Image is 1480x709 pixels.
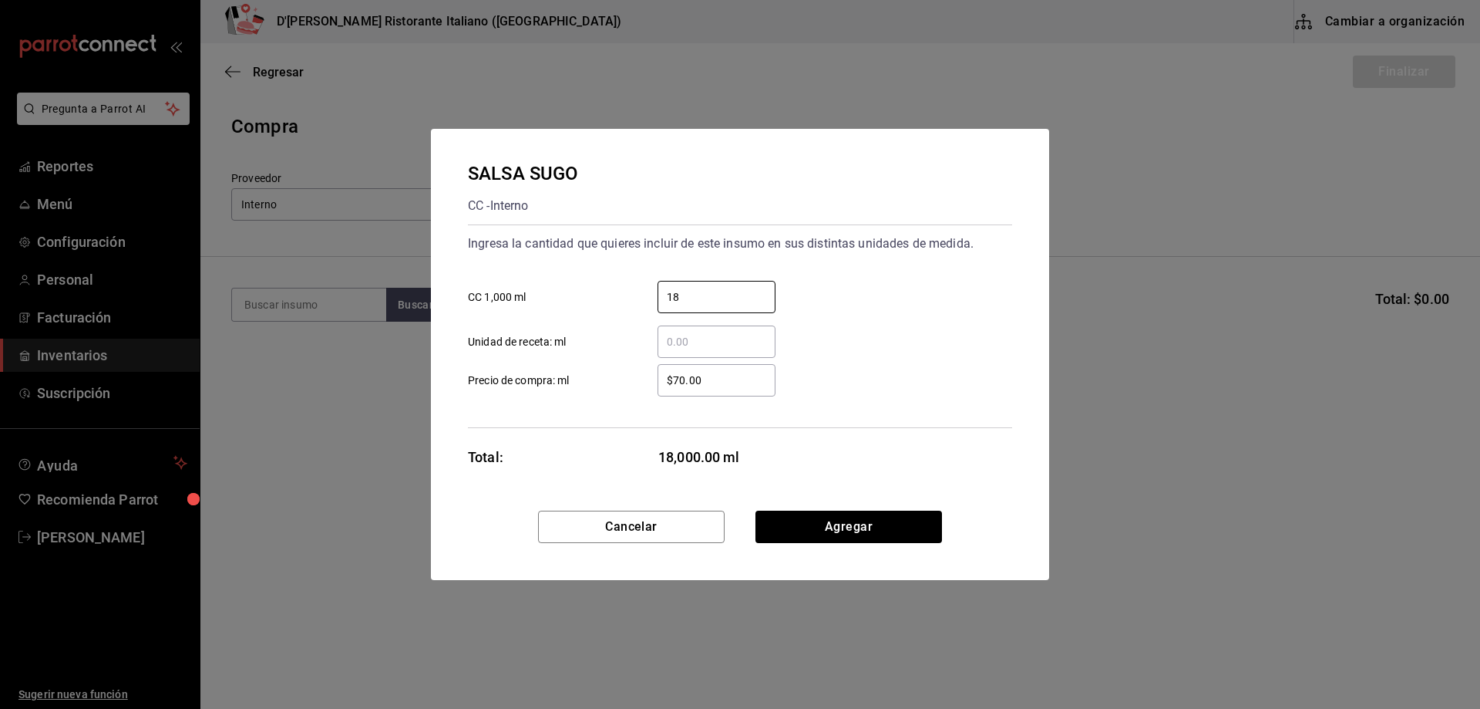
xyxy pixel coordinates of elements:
span: Precio de compra: ml [468,373,570,389]
span: Unidad de receta: ml [468,334,567,350]
span: 18,000.00 ml [658,447,776,468]
input: Precio de compra: ml [658,371,775,390]
button: Cancelar [538,511,725,543]
span: CC 1,000 ml [468,289,526,306]
input: Unidad de receta: ml [658,333,775,351]
div: SALSA SUGO [468,160,578,187]
div: CC - Interno [468,194,578,218]
input: CC 1,000 ml [658,288,775,306]
button: Agregar [755,511,942,543]
div: Total: [468,447,503,468]
div: Ingresa la cantidad que quieres incluir de este insumo en sus distintas unidades de medida. [468,231,1012,256]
